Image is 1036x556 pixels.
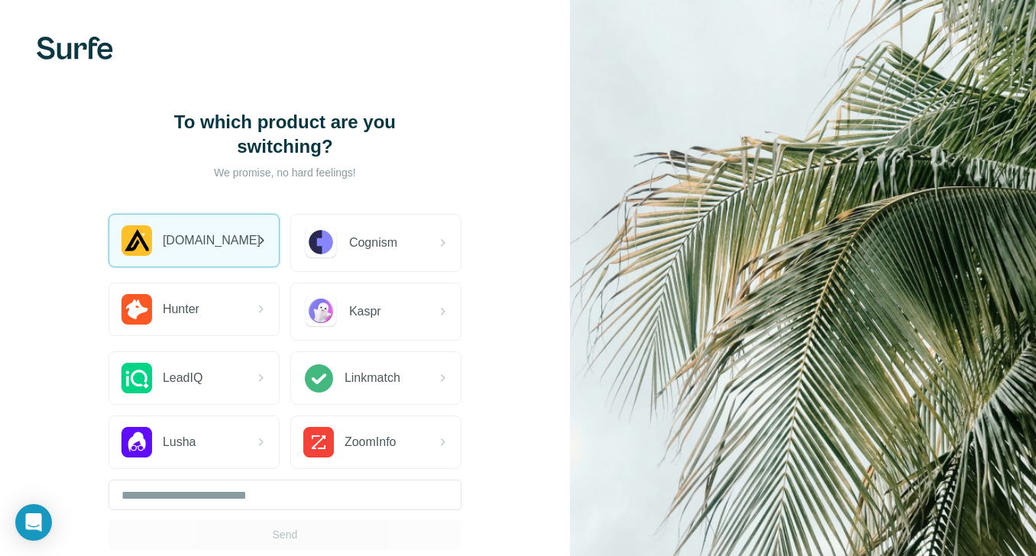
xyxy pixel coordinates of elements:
span: ZoomInfo [345,433,397,451]
img: Kaspr Logo [303,294,338,329]
div: Open Intercom Messenger [15,504,52,541]
img: Hunter.io Logo [121,294,152,325]
span: LeadIQ [163,369,202,387]
img: LeadIQ Logo [121,363,152,393]
img: Cognism Logo [303,225,338,260]
img: Lusha Logo [121,427,152,457]
img: Apollo.io Logo [121,225,152,256]
span: Linkmatch [345,369,400,387]
h1: To which product are you switching? [132,110,438,159]
img: Surfe's logo [37,37,113,60]
span: [DOMAIN_NAME] [163,231,261,250]
img: ZoomInfo Logo [303,427,334,457]
p: We promise, no hard feelings! [132,165,438,180]
span: Lusha [163,433,196,451]
span: Kaspr [349,302,381,321]
img: Linkmatch Logo [303,363,334,393]
span: Cognism [349,234,397,252]
span: Hunter [163,300,199,318]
